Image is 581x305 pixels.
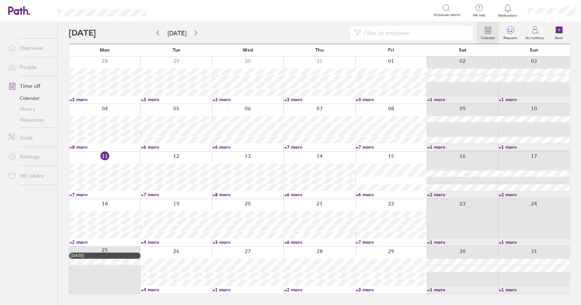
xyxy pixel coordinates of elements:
[173,47,180,53] span: Tue
[284,287,355,293] a: +2 more
[69,144,140,150] a: +8 more
[548,22,570,44] a: Book
[497,3,519,18] a: Notifications
[3,41,58,55] a: Overview
[356,287,426,293] a: +3 more
[427,239,498,245] a: +1 more
[165,7,183,13] div: Search
[477,34,499,40] label: Calendar
[212,287,283,293] a: +1 more
[100,47,110,53] span: Mon
[499,28,521,33] span: 12
[427,144,498,150] a: +1 more
[3,104,58,114] a: History
[468,13,490,17] span: Get help
[361,26,469,39] input: Filter by employee
[499,239,570,245] a: +1 more
[141,96,212,103] a: +3 more
[141,192,212,198] a: +7 more
[162,28,192,39] button: [DATE]
[69,96,140,103] a: +3 more
[3,150,58,163] a: Settings
[477,22,499,44] a: Calendar
[141,239,212,245] a: +4 more
[388,47,394,53] span: Fri
[284,239,355,245] a: +6 more
[499,22,521,44] a: 12Requests
[427,192,498,198] a: +2 more
[141,287,212,293] a: +4 more
[356,192,426,198] a: +6 more
[212,96,283,103] a: +3 more
[427,287,498,293] a: +1 more
[497,14,519,18] span: Notifications
[499,96,570,103] a: +1 more
[356,96,426,103] a: +4 more
[499,144,570,150] a: +1 more
[243,47,253,53] span: Wed
[3,93,58,104] a: Calendar
[427,96,498,103] a: +1 more
[69,239,140,245] a: +2 more
[521,34,548,40] label: My holidays
[459,47,466,53] span: Sat
[499,287,570,293] a: +1 more
[3,79,58,93] a: Time off
[69,192,140,198] a: +7 more
[530,47,539,53] span: Sun
[551,34,567,40] label: Book
[499,34,521,40] label: Requests
[71,253,139,258] div: [DATE]
[434,13,461,17] span: Employee search
[284,144,355,150] a: +7 more
[356,239,426,245] a: +7 more
[315,47,324,53] span: Thu
[3,131,58,144] a: Tools
[212,144,283,150] a: +6 more
[356,144,426,150] a: +7 more
[3,114,58,125] a: Allowances
[212,239,283,245] a: +3 more
[3,169,58,182] a: HR advice
[212,192,283,198] a: +8 more
[521,22,548,44] a: My holidays
[499,192,570,198] a: +2 more
[3,60,58,74] a: People
[141,144,212,150] a: +6 more
[284,192,355,198] a: +6 more
[284,96,355,103] a: +3 more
